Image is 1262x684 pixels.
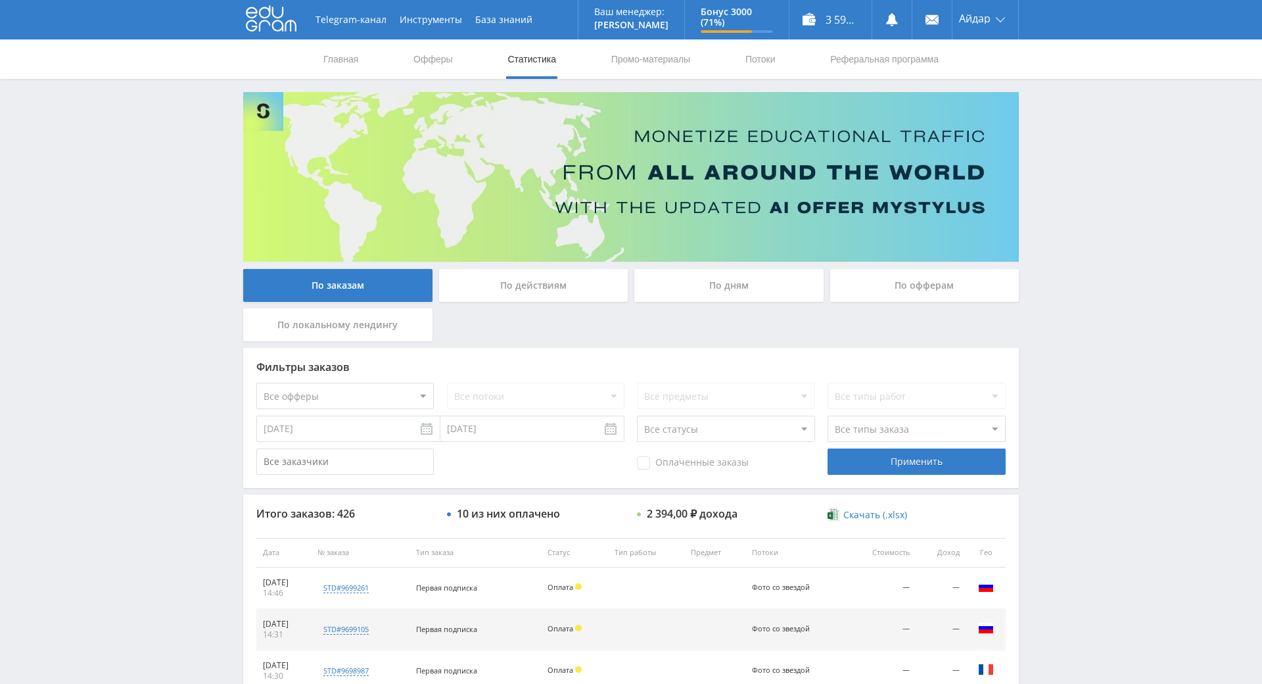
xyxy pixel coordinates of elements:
a: Офферы [412,39,454,79]
input: Все заказчики [256,449,434,475]
a: Статистика [506,39,557,79]
a: Потоки [744,39,777,79]
a: Промо-материалы [610,39,691,79]
a: Главная [322,39,360,79]
div: Фильтры заказов [256,361,1006,373]
p: Бонус 3000 (71%) [701,7,773,28]
a: Реферальная программа [829,39,940,79]
div: По локальному лендингу [243,308,432,341]
div: По офферам [830,269,1019,302]
img: Banner [243,92,1019,262]
p: [PERSON_NAME] [594,20,668,30]
span: Оплаченные заказы [637,456,749,470]
div: По действиям [439,269,628,302]
span: Айдар [959,13,991,24]
div: Применить [828,449,1005,475]
p: Ваш менеджер: [594,7,668,17]
div: По заказам [243,269,432,302]
div: По дням [634,269,824,302]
